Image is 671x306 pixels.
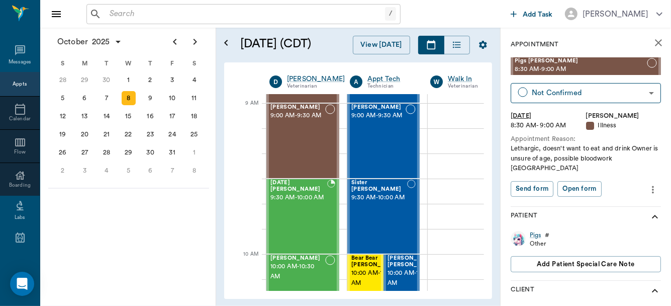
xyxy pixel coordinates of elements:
div: S [52,56,74,71]
button: View [DATE] [353,36,410,54]
div: Veterinarian [448,82,496,91]
div: Wednesday, October 1, 2025 [122,73,136,87]
span: 9:30 AM - 10:00 AM [270,193,327,203]
div: [PERSON_NAME] [586,111,661,121]
p: Client [511,285,534,297]
div: Not Confirmed [532,87,645,99]
div: S [183,56,205,71]
div: M [74,56,96,71]
div: Monday, October 20, 2025 [77,127,91,141]
div: / [385,7,396,21]
div: Monday, September 29, 2025 [77,73,91,87]
button: Open calendar [220,24,232,62]
div: Wednesday, October 29, 2025 [122,145,136,160]
div: Wednesday, November 5, 2025 [122,164,136,178]
div: # [545,231,550,240]
div: W [430,75,443,88]
div: Messages [9,58,32,66]
span: Pigs [PERSON_NAME] [515,58,647,64]
div: Tuesday, October 14, 2025 [100,109,114,123]
div: Veterinarian [287,82,345,91]
a: Appt Tech [367,74,415,84]
div: T [139,56,161,71]
div: Friday, October 17, 2025 [165,109,179,123]
div: Saturday, October 11, 2025 [187,91,201,105]
span: [DATE][PERSON_NAME] [270,180,327,193]
div: Friday, November 7, 2025 [165,164,179,178]
div: Thursday, October 9, 2025 [143,91,157,105]
div: Tuesday, September 30, 2025 [100,73,114,87]
div: Thursday, October 16, 2025 [143,109,157,123]
span: 10:00 AM - 10:30 AM [388,268,438,288]
div: A [350,75,362,88]
div: Sunday, October 12, 2025 [56,109,70,123]
div: Monday, November 3, 2025 [77,164,91,178]
div: Saturday, October 25, 2025 [187,127,201,141]
span: 9:30 AM - 10:00 AM [351,193,407,203]
a: Walk In [448,74,496,84]
div: Open Intercom Messenger [10,272,34,296]
button: Send form [511,181,553,197]
svg: show more [649,211,661,223]
div: BOOKED, 9:30 AM - 10:00 AM [266,179,339,254]
div: Sunday, October 5, 2025 [56,91,70,105]
img: Profile Image [511,231,526,246]
span: 8:30 AM - 9:00 AM [515,64,647,74]
div: Monday, October 6, 2025 [77,91,91,105]
div: Thursday, October 2, 2025 [143,73,157,87]
button: Add patient Special Care Note [511,256,661,272]
input: Search [106,7,385,21]
div: Labs [15,214,25,221]
div: Tuesday, November 4, 2025 [100,164,114,178]
span: 2025 [90,35,112,49]
span: 9:00 AM - 9:30 AM [351,111,406,121]
div: NOT_CONFIRMED, 9:00 AM - 9:30 AM [347,103,420,179]
p: Patient [511,211,537,223]
span: [PERSON_NAME] [270,255,325,262]
span: 9:00 AM - 9:30 AM [270,111,325,121]
div: Tuesday, October 21, 2025 [100,127,114,141]
span: October [55,35,90,49]
div: Sunday, November 2, 2025 [56,164,70,178]
button: [PERSON_NAME] [557,5,670,23]
a: [PERSON_NAME] [287,74,345,84]
div: Technician [367,82,415,91]
div: Friday, October 10, 2025 [165,91,179,105]
div: Wednesday, October 15, 2025 [122,109,136,123]
div: Thursday, November 6, 2025 [143,164,157,178]
div: [DATE] [511,111,586,121]
div: Wednesday, October 22, 2025 [122,127,136,141]
div: Today, Wednesday, October 8, 2025 [122,91,136,105]
button: Open form [557,181,601,197]
h5: [DATE] (CDT) [240,36,328,52]
button: October2025 [52,32,127,52]
div: Thursday, October 30, 2025 [143,145,157,160]
div: Friday, October 31, 2025 [165,145,179,160]
div: Sunday, September 28, 2025 [56,73,70,87]
div: Appointment Reason: [511,134,661,144]
button: Close drawer [46,4,66,24]
div: NOT_CONFIRMED, 9:00 AM - 9:30 AM [266,103,339,179]
button: close [648,33,668,53]
span: 10:00 AM - 10:30 AM [351,268,402,288]
div: 9 AM [232,98,258,123]
p: Appointment [511,40,558,49]
span: Bear Bear [PERSON_NAME] [351,255,402,268]
svg: show more [649,285,661,297]
div: 10 AM [232,249,258,274]
div: Saturday, November 1, 2025 [187,145,201,160]
button: Next page [185,32,205,52]
span: Add patient Special Care Note [537,259,634,270]
a: Pigs [530,231,541,240]
div: Lethargic, doesn't want to eat and drink Owner is unsure of age, possible bloodwork [GEOGRAPHIC_D... [511,144,661,173]
div: Saturday, October 4, 2025 [187,73,201,87]
div: Thursday, October 23, 2025 [143,127,157,141]
div: 8:30 AM - 9:00 AM [511,121,586,130]
div: Monday, October 13, 2025 [77,109,91,123]
div: [PERSON_NAME] [583,8,648,20]
div: D [269,75,282,88]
